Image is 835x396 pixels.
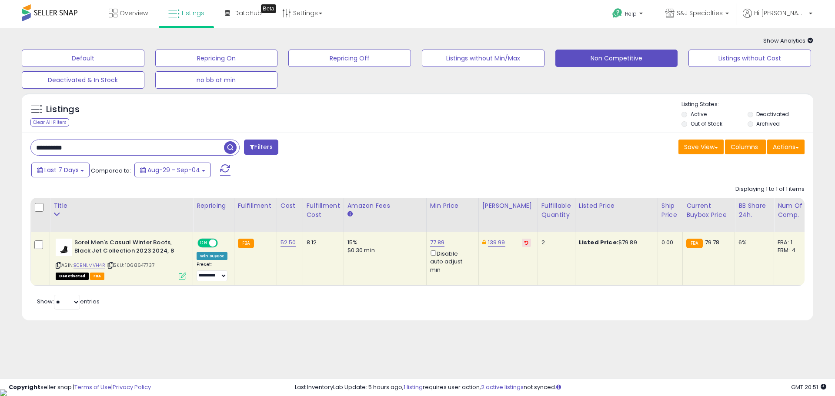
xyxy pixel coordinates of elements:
[107,262,155,269] span: | SKU: 1068647737
[347,201,423,210] div: Amazon Fees
[113,383,151,391] a: Privacy Policy
[778,246,806,254] div: FBM: 4
[767,140,805,154] button: Actions
[347,210,353,218] small: Amazon Fees.
[738,201,770,220] div: BB Share 24h.
[46,103,80,116] h5: Listings
[53,201,189,210] div: Title
[481,383,524,391] a: 2 active listings
[134,163,211,177] button: Aug-29 - Sep-04
[763,37,813,45] span: Show Analytics
[44,166,79,174] span: Last 7 Days
[281,238,296,247] a: 52.50
[56,273,89,280] span: All listings that are unavailable for purchase on Amazon for any reason other than out-of-stock
[74,383,111,391] a: Terms of Use
[198,240,209,247] span: ON
[579,238,618,246] b: Listed Price:
[37,297,100,306] span: Show: entries
[791,383,826,391] span: 2025-09-13 20:51 GMT
[677,9,723,17] span: S&J Specialties
[295,383,826,392] div: Last InventoryLab Update: 5 hours ago, requires user action, not synced.
[182,9,204,17] span: Listings
[482,240,486,245] i: This overrides the store level Dynamic Max Price for this listing
[612,8,623,19] i: Get Help
[120,9,148,17] span: Overview
[756,110,789,118] label: Deactivated
[56,239,186,279] div: ASIN:
[9,383,151,392] div: seller snap | |
[422,50,544,67] button: Listings without Min/Max
[579,239,651,246] div: $79.89
[74,239,180,257] b: Sorel Men's Casual Winter Boots, Black Jet Collection 2023 2024, 8
[430,249,472,274] div: Disable auto adjust min
[31,163,90,177] button: Last 7 Days
[691,120,722,127] label: Out of Stock
[524,240,528,245] i: Revert to store-level Dynamic Max Price
[678,140,724,154] button: Save View
[197,252,227,260] div: Win BuyBox
[688,50,811,67] button: Listings without Cost
[307,239,337,246] div: 8.12
[756,120,780,127] label: Archived
[661,239,676,246] div: 0.00
[288,50,411,67] button: Repricing Off
[197,262,227,281] div: Preset:
[404,383,423,391] a: 1 listing
[238,239,254,248] small: FBA
[22,71,144,89] button: Deactivated & In Stock
[705,238,720,246] span: 79.78
[90,273,105,280] span: FBA
[91,166,131,175] span: Compared to:
[625,10,637,17] span: Help
[261,4,276,13] div: Tooltip anchor
[430,201,475,210] div: Min Price
[686,201,731,220] div: Current Buybox Price
[686,239,702,248] small: FBA
[9,383,40,391] strong: Copyright
[731,143,758,151] span: Columns
[691,110,707,118] label: Active
[147,166,200,174] span: Aug-29 - Sep-04
[155,71,278,89] button: no bb at min
[488,238,505,247] a: 139.99
[738,239,767,246] div: 6%
[482,201,534,210] div: [PERSON_NAME]
[197,201,230,210] div: Repricing
[430,238,445,247] a: 77.89
[73,262,105,269] a: B0BNLMVH4R
[778,201,809,220] div: Num of Comp.
[661,201,679,220] div: Ship Price
[30,118,69,126] div: Clear All Filters
[347,246,420,254] div: $0.30 min
[743,9,812,28] a: Hi [PERSON_NAME]
[541,201,571,220] div: Fulfillable Quantity
[555,50,678,67] button: Non Competitive
[281,201,299,210] div: Cost
[347,239,420,246] div: 15%
[238,201,273,210] div: Fulfillment
[605,1,651,28] a: Help
[234,9,262,17] span: DataHub
[244,140,278,155] button: Filters
[22,50,144,67] button: Default
[579,201,654,210] div: Listed Price
[681,100,813,109] p: Listing States:
[217,240,230,247] span: OFF
[754,9,806,17] span: Hi [PERSON_NAME]
[725,140,766,154] button: Columns
[778,239,806,246] div: FBA: 1
[56,239,72,256] img: 313QB7yBQcL._SL40_.jpg
[307,201,340,220] div: Fulfillment Cost
[155,50,278,67] button: Repricing On
[735,185,805,193] div: Displaying 1 to 1 of 1 items
[541,239,568,246] div: 2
